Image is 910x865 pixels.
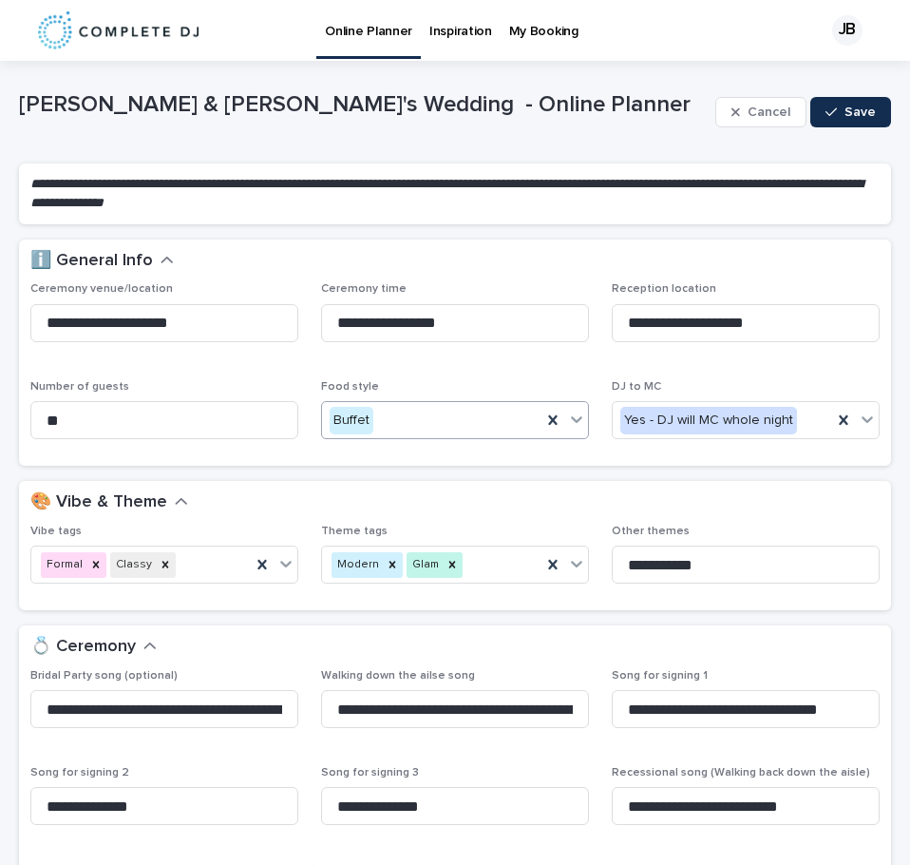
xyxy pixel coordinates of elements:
p: [PERSON_NAME] & [PERSON_NAME]'s Wedding - Online Planner [19,91,708,119]
div: Buffet [330,407,373,434]
div: Classy [110,552,155,578]
span: Ceremony venue/location [30,283,173,295]
span: Food style [321,381,379,393]
span: Walking down the ailse song [321,670,475,682]
button: ℹ️ General Info [30,251,174,272]
button: Cancel [715,97,806,127]
span: Cancel [748,106,790,119]
button: 🎨 Vibe & Theme [30,492,188,513]
img: 8nP3zCmvR2aWrOmylPw8 [38,11,199,49]
span: Theme tags [321,526,388,537]
button: 💍 Ceremony [30,637,157,658]
h2: ℹ️ General Info [30,251,153,272]
span: DJ to MC [612,381,661,393]
span: Save [844,106,876,119]
div: Yes - DJ will MC whole night [620,407,797,434]
span: Vibe tags [30,526,82,537]
span: Bridal Party song (optional) [30,670,178,682]
span: Number of guests [30,381,129,393]
div: Formal [41,552,85,578]
span: Other themes [612,526,690,537]
span: Ceremony time [321,283,407,295]
div: Glam [407,552,442,578]
h2: 🎨 Vibe & Theme [30,492,167,513]
button: Save [810,97,891,127]
span: Song for signing 3 [321,767,419,778]
div: JB [832,15,863,46]
div: Modern [332,552,382,578]
span: Song for signing 2 [30,767,129,778]
span: Song for signing 1 [612,670,708,682]
span: Reception location [612,283,716,295]
h2: 💍 Ceremony [30,637,136,658]
span: Recessional song (Walking back down the aisle) [612,767,870,778]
